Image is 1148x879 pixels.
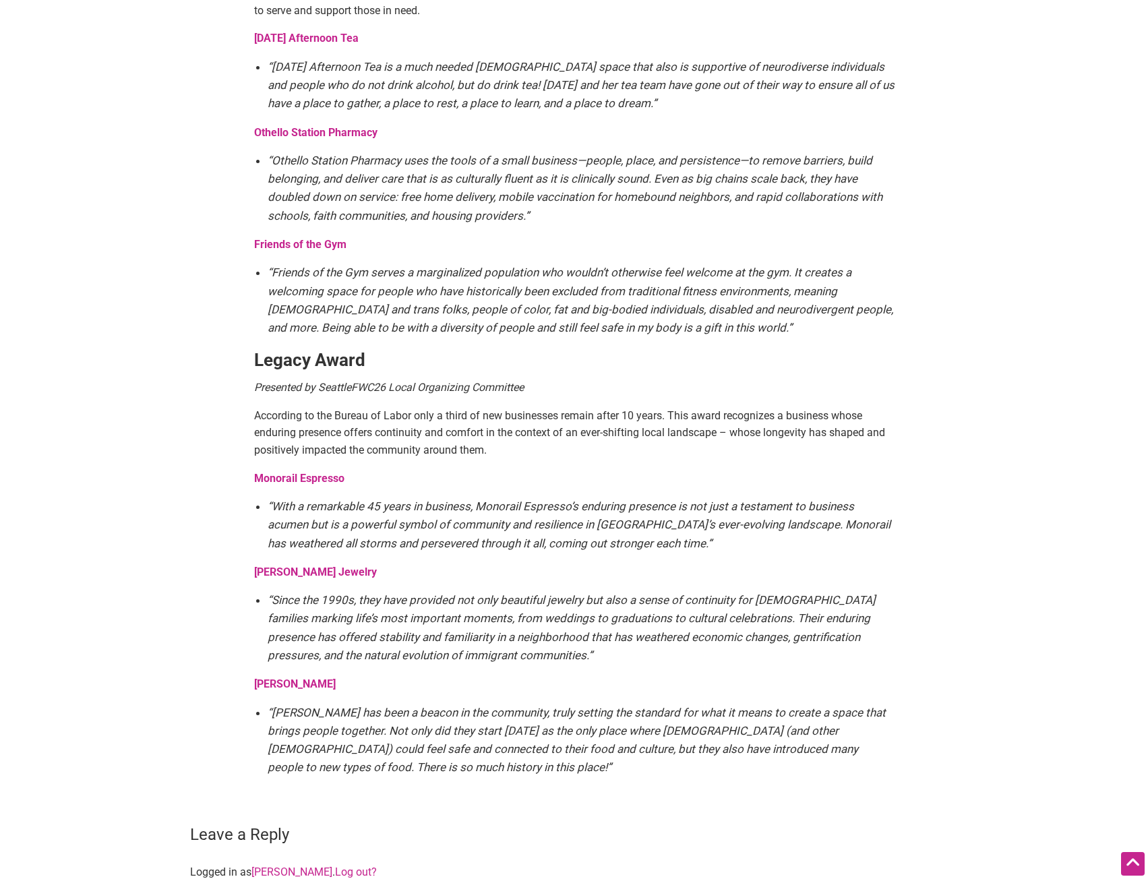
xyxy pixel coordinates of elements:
[254,238,346,251] a: Friends of the Gym
[335,866,377,878] a: Log out?
[268,499,890,549] em: “With a remarkable 45 years in business, Monorail Espresso’s enduring presence is not just a test...
[1121,852,1145,876] div: Scroll Back to Top
[268,593,876,662] em: “Since the 1990s, they have provided not only beautiful jewelry but also a sense of continuity fo...
[254,677,336,690] a: [PERSON_NAME]
[254,472,344,485] a: Monorail Espresso
[254,32,359,44] a: [DATE] Afternoon Tea
[268,266,893,334] em: “Friends of the Gym serves a marginalized population who wouldn’t otherwise feel welcome at the g...
[268,706,886,775] em: “[PERSON_NAME] has been a beacon in the community, truly setting the standard for what it means t...
[254,381,524,394] em: Presented by SeattleFWC26 Local Organizing Committee
[251,866,332,878] a: [PERSON_NAME]
[254,350,365,370] strong: Legacy Award
[254,566,377,578] a: [PERSON_NAME] Jewelry
[254,126,377,139] a: Othello Station Pharmacy
[268,60,895,110] em: “[DATE] Afternoon Tea is a much needed [DEMOGRAPHIC_DATA] space that also is supportive of neurod...
[190,824,958,847] h3: Leave a Reply
[268,154,882,222] em: “Othello Station Pharmacy uses the tools of a small business—people, place, and persistence—to re...
[254,407,895,459] p: According to the Bureau of Labor only a third of new businesses remain after 10 years. This award...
